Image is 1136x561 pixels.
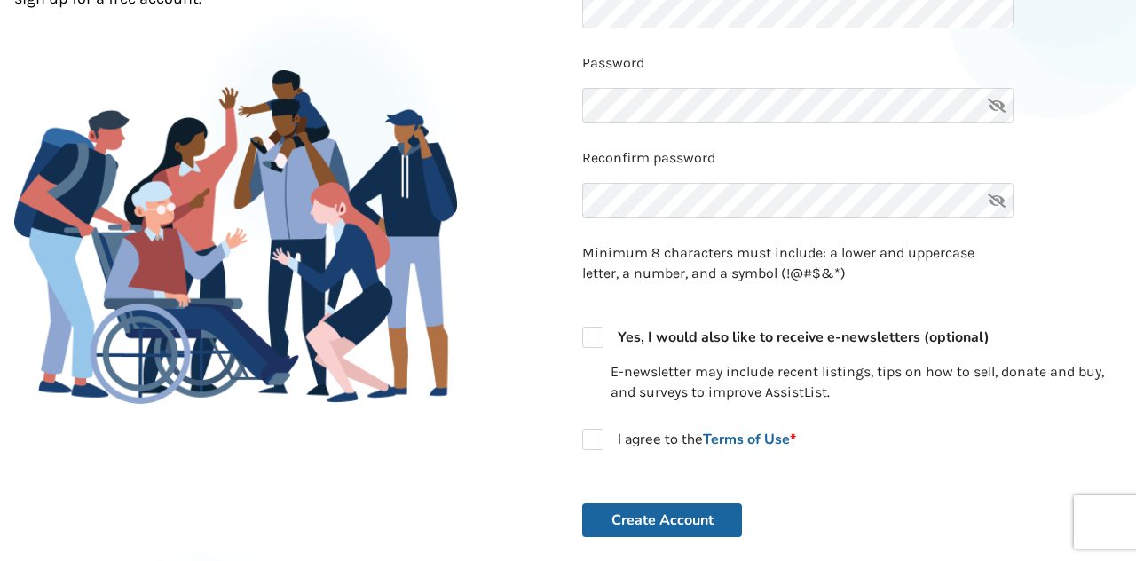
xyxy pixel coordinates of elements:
img: Family Gathering [14,70,457,404]
p: Minimum 8 characters must include: a lower and uppercase letter, a number, and a symbol (!@#$&*) [582,243,1014,284]
p: Password [582,53,1122,74]
button: Create Account [582,503,742,537]
a: Terms of Use* [703,430,796,449]
p: E-newsletter may include recent listings, tips on how to sell, donate and buy, and surveys to imp... [611,362,1122,403]
strong: Yes, I would also like to receive e-newsletters (optional) [618,328,990,347]
p: Reconfirm password [582,148,1122,169]
label: I agree to the [582,429,796,450]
